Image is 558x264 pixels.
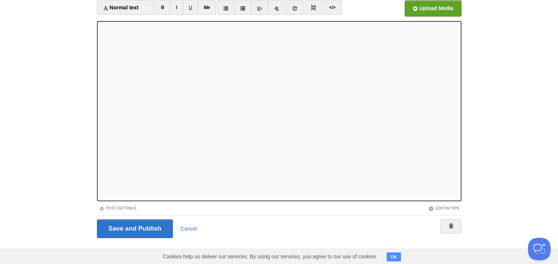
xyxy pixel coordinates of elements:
a: Cancel [180,226,197,232]
span: Normal text [103,5,139,11]
a: </> [323,0,342,15]
button: OK [387,252,401,261]
a: Editor Tips [428,206,459,210]
a: Post Settings [99,206,136,210]
del: Str [204,5,210,10]
a: Str [198,0,216,15]
input: Save and Publish [97,219,173,238]
span: Cookies help us deliver our services. By using our services, you agree to our use of cookies. [155,249,385,264]
a: U [183,0,198,15]
a: B [155,0,171,15]
a: I [170,0,183,15]
img: pagebreak-icon.png [311,5,316,10]
iframe: Help Scout Beacon - Open [528,238,550,260]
